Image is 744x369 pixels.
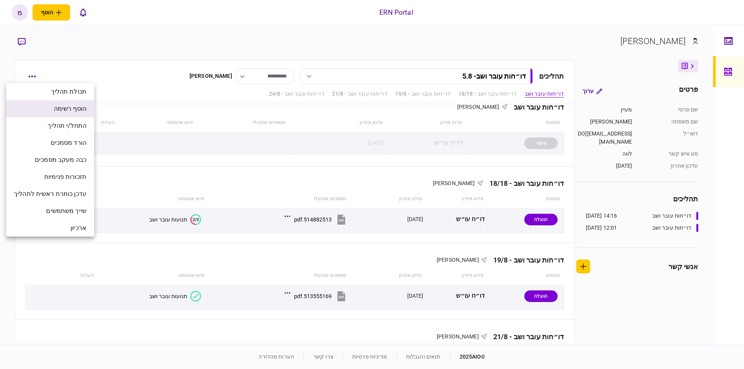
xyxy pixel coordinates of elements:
[51,87,86,96] span: תכולת תהליך
[44,172,86,182] span: תזכורות פנימיות
[35,155,86,165] span: כבה מעקב מסמכים
[46,206,86,216] span: שייך משתמשים
[14,189,86,199] span: עדכן כותרת ראשית לתהליך
[48,121,86,130] span: התחל/י תהליך
[71,223,86,233] span: ארכיון
[51,138,86,148] span: הורד מסמכים
[54,104,86,113] span: הוסף רשימה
